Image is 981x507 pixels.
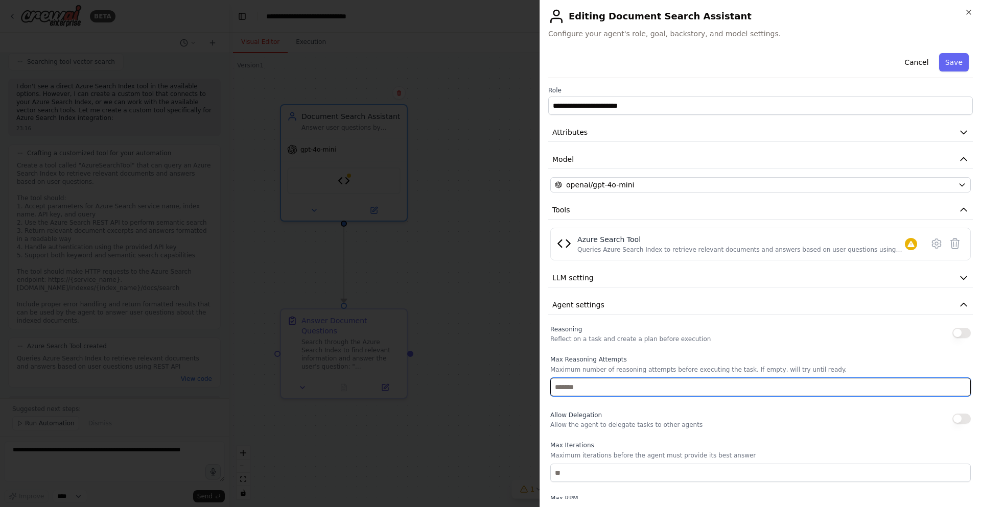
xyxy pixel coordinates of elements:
button: openai/gpt-4o-mini [550,177,971,192]
button: Delete tool [946,234,964,253]
span: Agent settings [552,300,604,310]
span: Reasoning [550,326,582,333]
button: Model [548,150,973,169]
img: Azure Search Tool [557,236,571,251]
span: Model [552,154,574,164]
label: Max Reasoning Attempts [550,355,971,364]
p: Reflect on a task and create a plan before execution [550,335,711,343]
label: Role [548,86,973,94]
span: Attributes [552,127,588,137]
span: openai/gpt-4o-mini [566,180,635,190]
button: Configure tool [927,234,946,253]
button: LLM setting [548,269,973,287]
span: LLM setting [552,273,594,283]
h2: Editing Document Search Assistant [548,8,973,25]
button: Attributes [548,123,973,142]
span: Allow Delegation [550,412,602,419]
p: Maximum number of reasoning attempts before executing the task. If empty, will try until ready. [550,366,971,374]
button: Agent settings [548,296,973,315]
span: Tools [552,205,570,215]
label: Max RPM [550,494,971,502]
span: Configure your agent's role, goal, backstory, and model settings. [548,29,973,39]
button: Cancel [898,53,935,71]
button: Save [939,53,969,71]
div: Azure Search Tool [577,234,905,245]
label: Max Iterations [550,441,971,449]
p: Allow the agent to delegate tasks to other agents [550,421,703,429]
button: Tools [548,201,973,220]
p: Maximum iterations before the agent must provide its best answer [550,451,971,460]
div: Queries Azure Search Index to retrieve relevant documents and answers based on user questions usi... [577,246,905,254]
